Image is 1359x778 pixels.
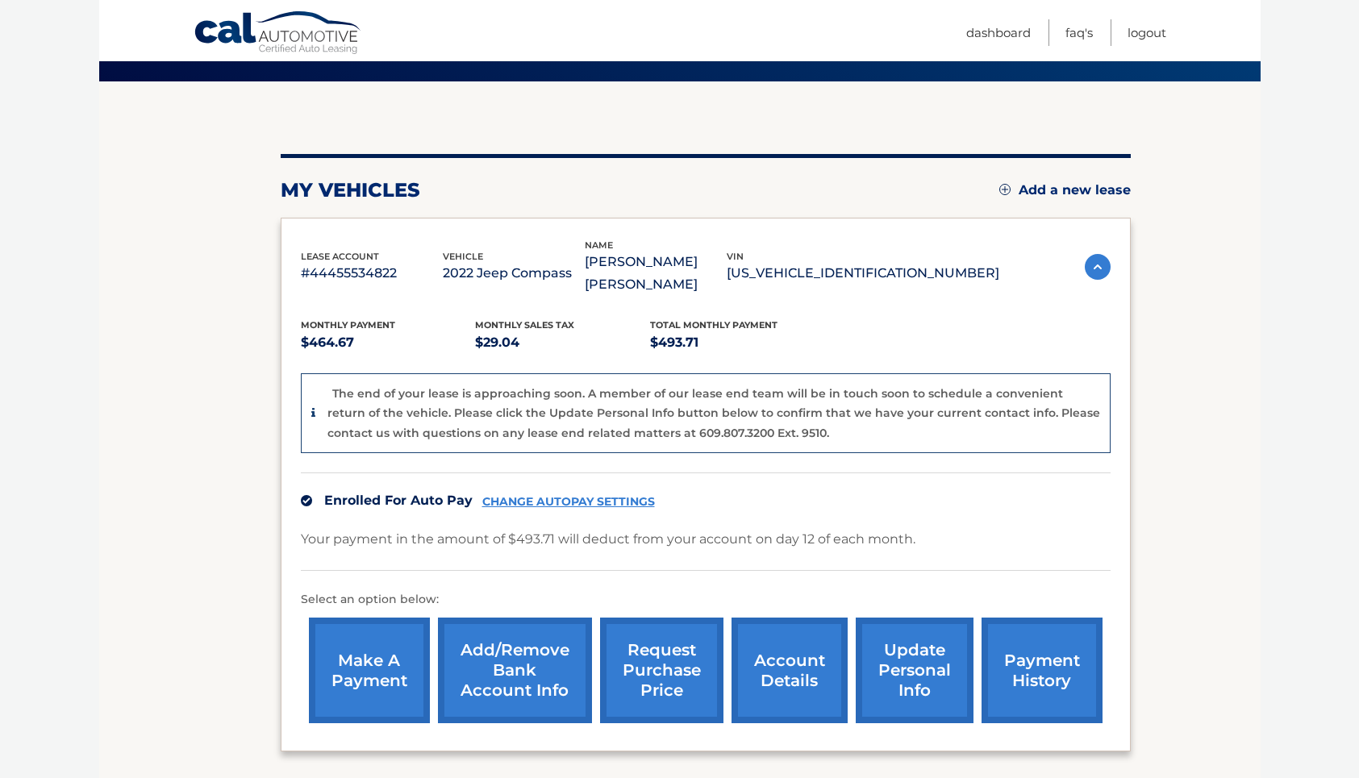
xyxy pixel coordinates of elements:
[982,618,1103,723] a: payment history
[732,618,848,723] a: account details
[1128,19,1166,46] a: Logout
[301,331,476,354] p: $464.67
[600,618,723,723] a: request purchase price
[966,19,1031,46] a: Dashboard
[301,528,915,551] p: Your payment in the amount of $493.71 will deduct from your account on day 12 of each month.
[650,319,777,331] span: Total Monthly Payment
[856,618,973,723] a: update personal info
[327,386,1100,440] p: The end of your lease is approaching soon. A member of our lease end team will be in touch soon t...
[999,184,1011,195] img: add.svg
[301,319,395,331] span: Monthly Payment
[301,251,379,262] span: lease account
[999,182,1131,198] a: Add a new lease
[301,590,1111,610] p: Select an option below:
[301,262,443,285] p: #44455534822
[1085,254,1111,280] img: accordion-active.svg
[475,319,574,331] span: Monthly sales Tax
[475,331,650,354] p: $29.04
[1065,19,1093,46] a: FAQ's
[281,178,420,202] h2: my vehicles
[301,495,312,506] img: check.svg
[438,618,592,723] a: Add/Remove bank account info
[650,331,825,354] p: $493.71
[443,251,483,262] span: vehicle
[324,493,473,508] span: Enrolled For Auto Pay
[309,618,430,723] a: make a payment
[443,262,585,285] p: 2022 Jeep Compass
[482,495,655,509] a: CHANGE AUTOPAY SETTINGS
[585,251,727,296] p: [PERSON_NAME] [PERSON_NAME]
[727,251,744,262] span: vin
[727,262,999,285] p: [US_VEHICLE_IDENTIFICATION_NUMBER]
[585,239,613,251] span: name
[194,10,363,57] a: Cal Automotive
